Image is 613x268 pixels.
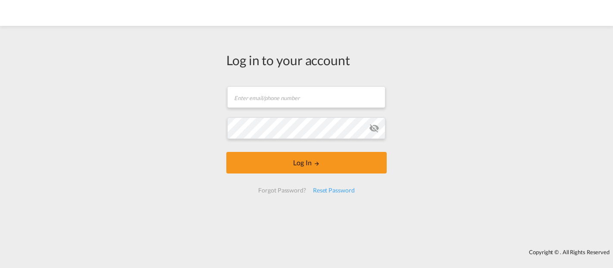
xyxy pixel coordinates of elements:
md-icon: icon-eye-off [369,123,379,133]
div: Forgot Password? [255,183,309,198]
input: Enter email/phone number [227,86,385,108]
button: LOGIN [226,152,387,173]
div: Log in to your account [226,51,387,69]
div: Reset Password [310,183,358,198]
